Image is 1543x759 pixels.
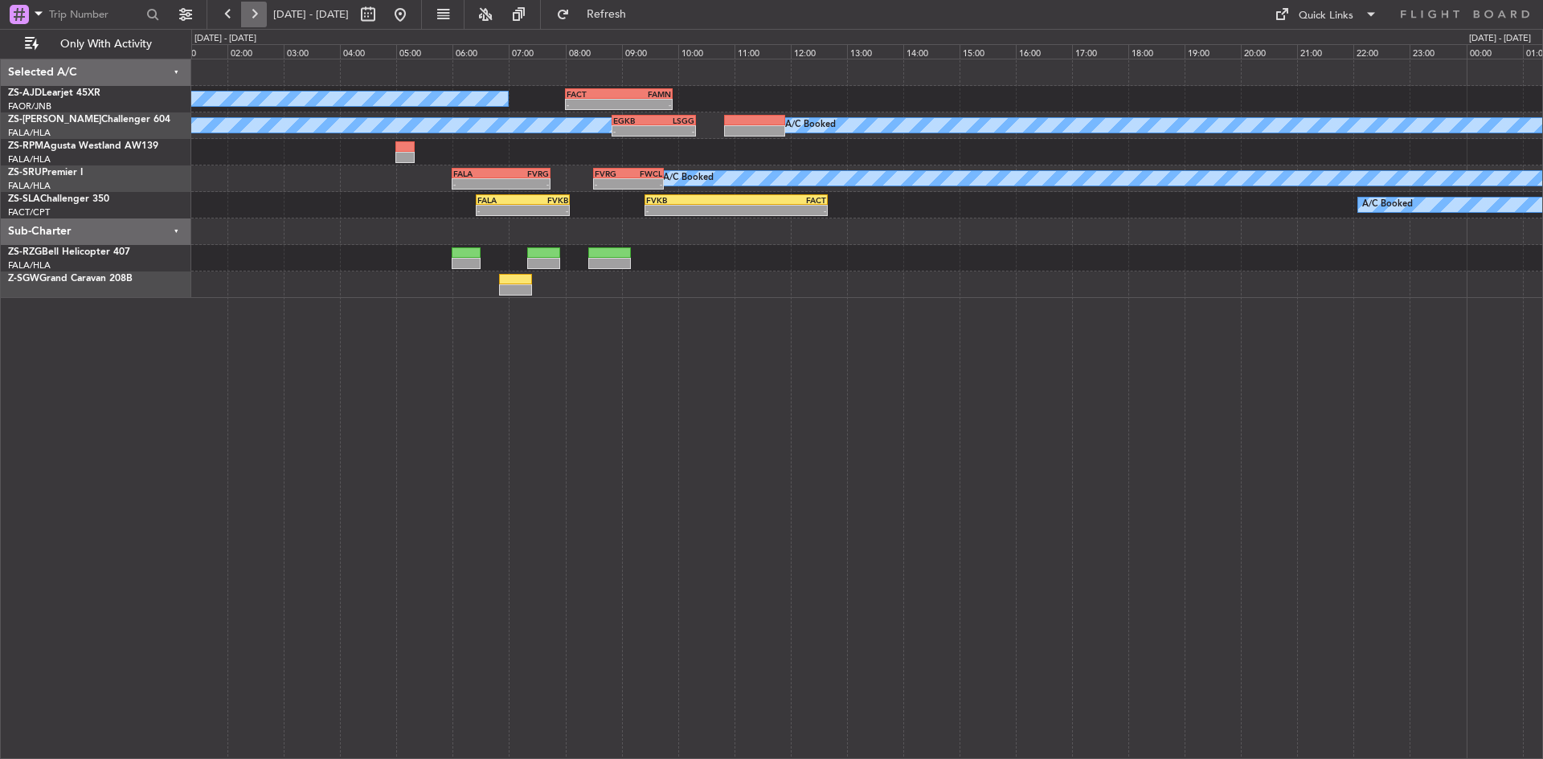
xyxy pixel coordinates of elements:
[8,194,40,204] span: ZS-SLA
[194,32,256,46] div: [DATE] - [DATE]
[735,44,791,59] div: 11:00
[567,89,619,99] div: FACT
[509,44,565,59] div: 07:00
[1410,44,1466,59] div: 23:00
[613,116,654,125] div: EGKB
[340,44,396,59] div: 04:00
[785,113,836,137] div: A/C Booked
[566,44,622,59] div: 08:00
[1469,32,1531,46] div: [DATE] - [DATE]
[8,206,50,218] a: FACT/CPT
[8,127,51,139] a: FALA/HLA
[736,206,826,215] div: -
[477,195,523,205] div: FALA
[595,169,628,178] div: FVRG
[1467,44,1523,59] div: 00:00
[628,169,662,178] div: FWCL
[613,126,654,136] div: -
[227,44,284,59] div: 02:00
[1185,44,1241,59] div: 19:00
[8,100,51,112] a: FAOR/JNB
[522,206,568,215] div: -
[960,44,1016,59] div: 15:00
[646,206,736,215] div: -
[903,44,960,59] div: 14:00
[453,179,501,189] div: -
[628,179,662,189] div: -
[1016,44,1072,59] div: 16:00
[8,180,51,192] a: FALA/HLA
[8,115,170,124] a: ZS-[PERSON_NAME]Challenger 604
[847,44,903,59] div: 13:00
[8,153,51,165] a: FALA/HLA
[8,259,51,271] a: FALA/HLA
[8,247,42,257] span: ZS-RZG
[619,100,671,109] div: -
[8,88,100,98] a: ZS-AJDLearjet 45XR
[654,126,695,136] div: -
[622,44,678,59] div: 09:00
[646,195,736,205] div: FVKB
[8,274,133,284] a: Z-SGWGrand Caravan 208B
[8,115,101,124] span: ZS-[PERSON_NAME]
[549,2,645,27] button: Refresh
[8,141,43,151] span: ZS-RPM
[8,247,130,257] a: ZS-RZGBell Helicopter 407
[619,89,671,99] div: FAMN
[1297,44,1353,59] div: 21:00
[8,141,158,151] a: ZS-RPMAgusta Westland AW139
[736,195,826,205] div: FACT
[1362,193,1413,217] div: A/C Booked
[1128,44,1185,59] div: 18:00
[49,2,141,27] input: Trip Number
[791,44,847,59] div: 12:00
[567,100,619,109] div: -
[477,206,523,215] div: -
[573,9,641,20] span: Refresh
[8,88,42,98] span: ZS-AJD
[1353,44,1410,59] div: 22:00
[8,194,109,204] a: ZS-SLAChallenger 350
[42,39,170,50] span: Only With Activity
[678,44,735,59] div: 10:00
[8,274,39,284] span: Z-SGW
[1241,44,1297,59] div: 20:00
[452,44,509,59] div: 06:00
[273,7,349,22] span: [DATE] - [DATE]
[595,179,628,189] div: -
[18,31,174,57] button: Only With Activity
[501,179,550,189] div: -
[1267,2,1385,27] button: Quick Links
[396,44,452,59] div: 05:00
[1299,8,1353,24] div: Quick Links
[663,166,714,190] div: A/C Booked
[654,116,695,125] div: LSGG
[8,168,83,178] a: ZS-SRUPremier I
[522,195,568,205] div: FVKB
[284,44,340,59] div: 03:00
[453,169,501,178] div: FALA
[8,168,42,178] span: ZS-SRU
[501,169,550,178] div: FVRG
[1072,44,1128,59] div: 17:00
[171,44,227,59] div: 01:00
